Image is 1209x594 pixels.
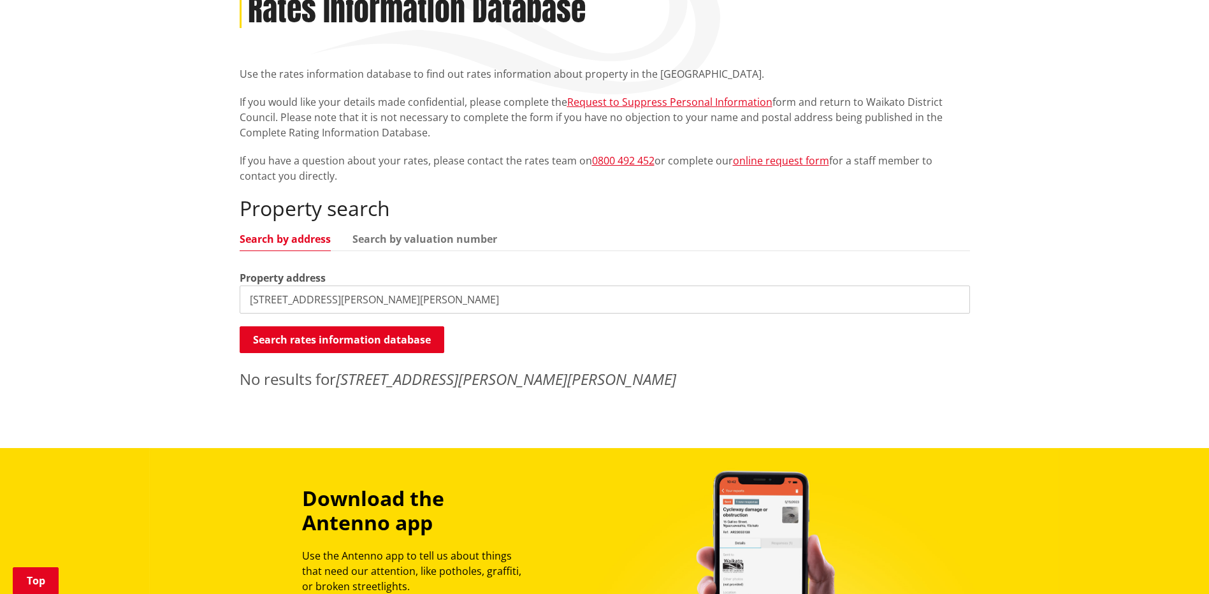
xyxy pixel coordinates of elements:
p: If you have a question about your rates, please contact the rates team on or complete our for a s... [240,153,970,184]
h2: Property search [240,196,970,221]
h3: Download the Antenno app [302,486,533,535]
a: Search by address [240,234,331,244]
input: e.g. Duke Street NGARUAWAHIA [240,286,970,314]
p: No results for [240,368,970,391]
p: Use the Antenno app to tell us about things that need our attention, like potholes, graffiti, or ... [302,548,533,594]
em: [STREET_ADDRESS][PERSON_NAME][PERSON_NAME] [336,368,676,389]
a: Top [13,567,59,594]
a: online request form [733,154,829,168]
a: Request to Suppress Personal Information [567,95,772,109]
iframe: Messenger Launcher [1150,540,1196,586]
p: Use the rates information database to find out rates information about property in the [GEOGRAPHI... [240,66,970,82]
label: Property address [240,270,326,286]
p: If you would like your details made confidential, please complete the form and return to Waikato ... [240,94,970,140]
button: Search rates information database [240,326,444,353]
a: 0800 492 452 [592,154,655,168]
a: Search by valuation number [352,234,497,244]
